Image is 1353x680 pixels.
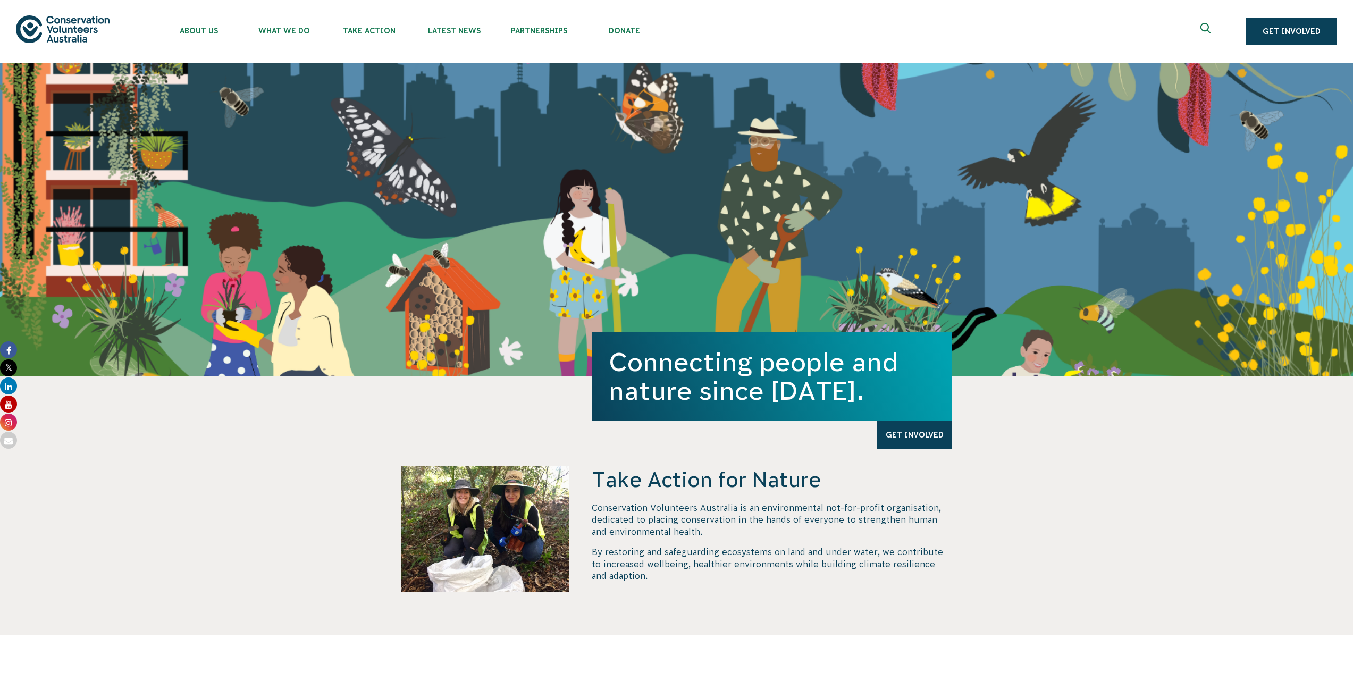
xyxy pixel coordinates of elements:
p: Conservation Volunteers Australia is an environmental not-for-profit organisation, dedicated to p... [592,502,952,538]
h1: Connecting people and nature since [DATE]. [609,348,935,405]
span: Take Action [326,27,411,35]
span: About Us [156,27,241,35]
h4: Take Action for Nature [592,466,952,493]
span: Partnerships [497,27,582,35]
p: By restoring and safeguarding ecosystems on land and under water, we contribute to increased well... [592,546,952,582]
button: Expand search box Close search box [1194,19,1220,44]
span: What We Do [241,27,326,35]
span: Latest News [411,27,497,35]
a: Get Involved [1246,18,1337,45]
span: Donate [582,27,667,35]
img: logo.svg [16,15,110,43]
span: Expand search box [1200,23,1214,40]
a: Get Involved [877,421,952,449]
